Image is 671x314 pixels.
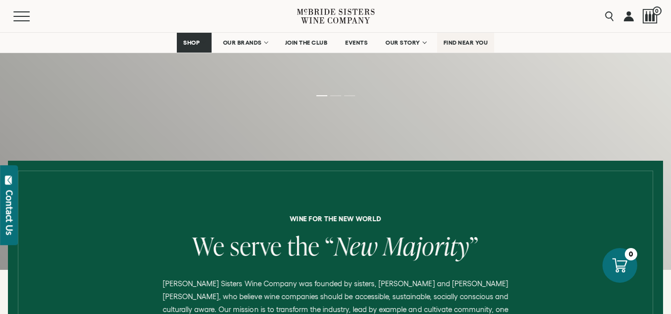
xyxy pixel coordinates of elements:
button: Mobile Menu Trigger [13,11,49,21]
a: OUR BRANDS [217,33,274,53]
span: OUR STORY [385,39,420,46]
span: SHOP [183,39,200,46]
span: EVENTS [345,39,368,46]
span: New [334,229,378,263]
div: Contact Us [4,190,14,235]
span: FIND NEAR YOU [444,39,488,46]
li: Page dot 3 [344,95,355,96]
div: 0 [625,248,637,260]
a: OUR STORY [379,33,432,53]
li: Page dot 1 [316,95,327,96]
a: EVENTS [339,33,374,53]
a: SHOP [177,33,212,53]
a: FIND NEAR YOU [437,33,495,53]
span: We [192,229,224,263]
a: JOIN THE CLUB [279,33,334,53]
span: JOIN THE CLUB [285,39,328,46]
span: serve [230,229,282,263]
span: the [287,229,319,263]
h6: Wine for the new world [15,215,656,222]
span: 0 [653,6,662,15]
li: Page dot 2 [330,95,341,96]
span: ” [469,229,479,263]
span: “ [325,229,335,263]
span: Majority [383,229,470,263]
span: OUR BRANDS [223,39,262,46]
